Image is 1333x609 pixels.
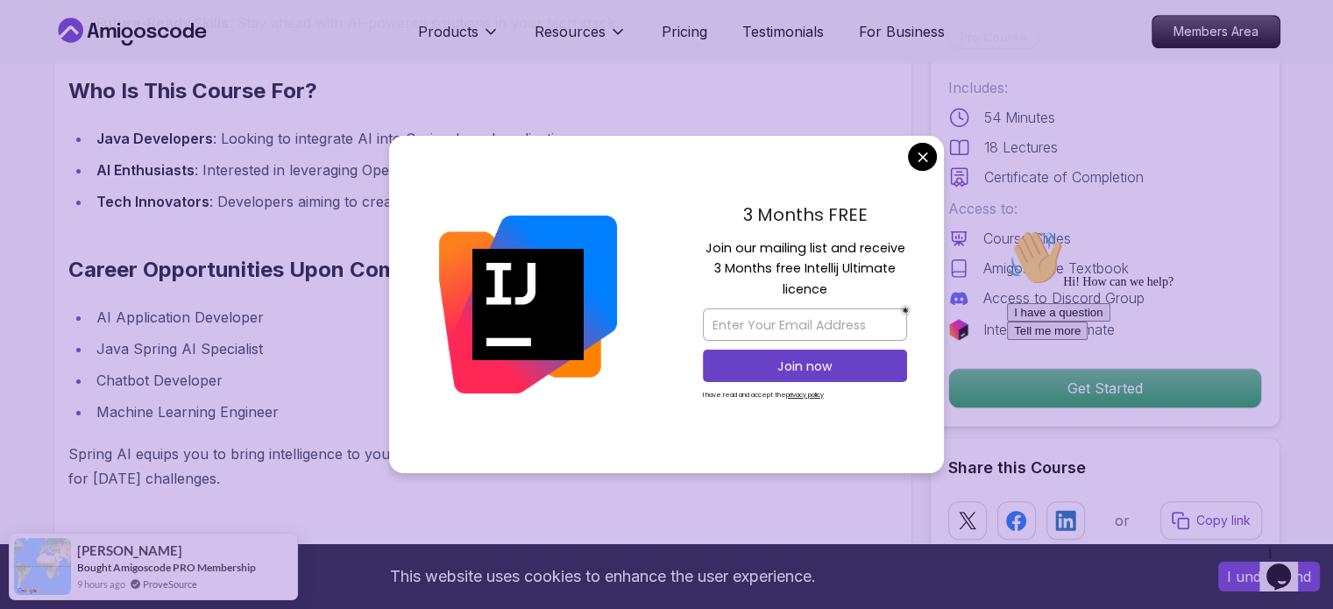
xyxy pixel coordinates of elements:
strong: Tech Innovators [96,193,209,210]
li: : Developers aiming to create intelligent and dynamic applications. [91,189,814,214]
p: Course Slides [983,228,1071,249]
li: Machine Learning Engineer [91,400,814,424]
button: Tell me more [7,99,88,117]
img: provesource social proof notification image [14,538,71,595]
p: Spring AI equips you to bring intelligence to your software, enhancing user experience and creati... [68,442,814,491]
a: Amigoscode PRO Membership [113,561,256,574]
button: Accept cookies [1218,562,1320,591]
strong: AI Enthusiasts [96,161,195,179]
span: Bought [77,561,111,574]
h2: Share this Course [948,456,1262,480]
li: : Interested in leveraging OpenAI's capabilities programmatically. [91,158,814,182]
button: Products [418,21,500,56]
a: Pricing [662,21,707,42]
p: Get Started [949,369,1261,407]
button: Get Started [948,368,1262,408]
div: This website uses cookies to enhance the user experience. [13,557,1192,596]
a: Members Area [1152,15,1280,48]
li: Java Spring AI Specialist [91,336,814,361]
p: Access to: [948,198,1262,219]
p: AmigosCode Textbook [983,258,1129,279]
iframe: chat widget [1000,223,1315,530]
span: 9 hours ago [77,577,125,591]
img: :wave: [7,7,63,63]
p: Products [418,21,479,42]
a: For Business [859,21,945,42]
iframe: chat widget [1259,539,1315,591]
p: Resources [535,21,606,42]
span: [PERSON_NAME] [77,543,182,558]
button: Resources [535,21,627,56]
p: Certificate of Completion [984,166,1144,188]
img: jetbrains logo [948,319,969,340]
li: Chatbot Developer [91,368,814,393]
li: AI Application Developer [91,305,814,329]
h2: Who Is This Course For? [68,77,814,105]
p: Members Area [1152,16,1280,47]
button: I have a question [7,81,110,99]
h2: Are You Ready? [68,533,814,561]
span: Hi! How can we help? [7,53,174,66]
a: Testimonials [742,21,824,42]
h2: Career Opportunities Upon Completion [68,256,814,284]
p: 18 Lectures [984,137,1058,158]
div: 👋Hi! How can we help?I have a questionTell me more [7,7,323,117]
strong: Java Developers [96,130,213,147]
p: IntelliJ IDEA Ultimate [983,319,1115,340]
a: ProveSource [143,577,197,591]
li: : Looking to integrate AI into Spring-based applications. [91,126,814,151]
p: Includes: [948,77,1262,98]
p: 54 Minutes [984,107,1055,128]
p: Access to Discord Group [983,287,1145,308]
